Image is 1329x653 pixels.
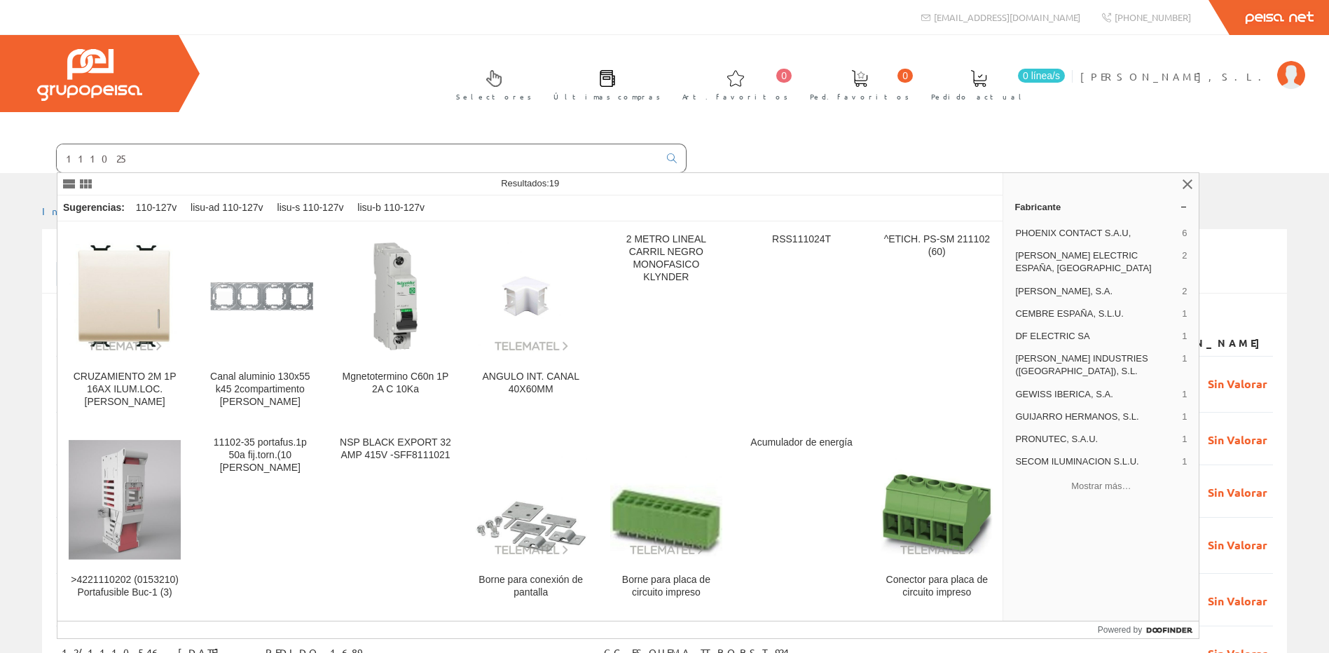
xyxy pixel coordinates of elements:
[339,240,451,352] img: Mgnetotermino C60n 1P 2A C 10Ka
[1015,433,1176,446] span: PRONUTEC, S.A.U.
[185,195,269,221] div: lisu-ad 110-127v
[1182,285,1187,298] span: 2
[610,444,722,556] img: Borne para placa de circuito impreso
[734,425,869,615] a: Acumulador de energía
[553,90,661,104] span: Últimas compras
[1015,411,1176,423] span: GUIJARRO HERMANOS, S.L.
[56,262,813,286] input: Introduzca parte o toda la referencia1, referencia2, número, fecha(dd/mm/yy) o rango de fechas(dd...
[610,233,722,284] div: 2 METRO LINEAL CARRIL NEGRO MONOFASICO KLYNDER
[745,233,858,246] div: RSS111024T
[1182,411,1187,423] span: 1
[1098,621,1199,638] a: Powered by
[1003,195,1199,218] a: Fabricante
[57,222,192,425] a: CRUZAMIENTO 2M 1P 16AX ILUM.LOC.MARFIL CRUZAMIENTO 2M 1P 16AX ILUM.LOC.[PERSON_NAME]
[599,222,734,425] a: 2 METRO LINEAL CARRIL NEGRO MONOFASICO KLYNDER
[193,222,327,425] a: Canal aluminio 130x55 k45 2compartimento simon Canal aluminio 130x55 k45 2compartimento [PERSON_N...
[869,425,1004,615] a: Conector para placa de circuito impreso Conector para placa de circuito impreso
[204,437,316,474] div: 11102-35 portafus.1p 50a fij.torn.(10 [PERSON_NAME]
[1208,427,1267,451] span: Sin Valorar
[1182,388,1187,401] span: 1
[193,425,327,615] a: 11102-35 portafus.1p 50a fij.torn.(10 [PERSON_NAME]
[1182,455,1187,468] span: 1
[881,574,993,599] div: Conector para placa de circuito impreso
[1115,11,1191,23] span: [PHONE_NUMBER]
[610,574,722,599] div: Borne para placa de circuito impreso
[869,222,1004,425] a: ^ETICH. PS-SM 211102 (60)
[549,178,559,188] span: 19
[352,195,430,221] div: lisu-b 110-127v
[339,371,451,396] div: Mgnetotermino C60n 1P 2A C 10Ka
[897,69,913,83] span: 0
[42,205,102,217] a: Inicio
[204,270,316,322] img: Canal aluminio 130x55 k45 2compartimento simon
[328,222,462,425] a: Mgnetotermino C60n 1P 2A C 10Ka Mgnetotermino C60n 1P 2A C 10Ka
[69,371,181,408] div: CRUZAMIENTO 2M 1P 16AX ILUM.LOC.[PERSON_NAME]
[130,195,182,221] div: 110-127v
[464,425,598,615] a: Borne para conexión de pantalla Borne para conexión de pantalla
[1015,330,1176,343] span: DF ELECTRIC SA
[539,58,668,109] a: Últimas compras
[56,306,1273,331] div: de 134
[56,331,172,356] th: Número
[1009,474,1193,497] button: Mostrar más…
[475,240,587,352] img: ANGULO INT. CANAL 40X60MM
[1015,249,1176,275] span: [PERSON_NAME] ELECTRIC ESPAÑA, [GEOGRAPHIC_DATA]
[37,49,142,101] img: Grupo Peisa
[1015,388,1176,401] span: GEWISS IBERICA, S.A.
[1182,352,1187,378] span: 1
[1182,330,1187,343] span: 1
[1015,227,1176,240] span: PHOENIX CONTACT S.A.U,
[1208,532,1267,556] span: Sin Valorar
[1080,69,1270,83] span: [PERSON_NAME], S.L.
[272,195,350,221] div: lisu-s 110-127v
[56,245,256,261] span: Listado mis albaranes
[204,371,316,408] div: Canal aluminio 130x55 k45 2compartimento [PERSON_NAME]
[501,178,559,188] span: Resultados:
[1015,455,1176,468] span: SECOM ILUMINACION S.L.U.
[456,90,532,104] span: Selectores
[475,444,587,556] img: Borne para conexión de pantalla
[328,425,462,615] a: NSP BLACK EXPORT 32 AMP 415V -SFF8111021
[1182,433,1187,446] span: 1
[1015,352,1176,378] span: [PERSON_NAME] INDUSTRIES ([GEOGRAPHIC_DATA]), S.L.
[1182,249,1187,275] span: 2
[1182,308,1187,320] span: 1
[1182,227,1187,240] span: 6
[57,425,192,615] a: >4221110202 (0153210) Portafusible Buc-1 (3) >4221110202 (0153210) Portafusible Buc-1 (3)
[745,437,858,449] div: Acumulador de energía
[1208,588,1267,612] span: Sin Valorar
[475,371,587,396] div: ANGULO INT. CANAL 40X60MM
[56,306,179,327] label: Mostrar
[1018,69,1065,83] span: 0 línea/s
[1015,285,1176,298] span: [PERSON_NAME], S.A.
[1208,479,1267,503] span: Sin Valorar
[69,574,181,599] div: >4221110202 (0153210) Portafusible Buc-1 (3)
[934,11,1080,23] span: [EMAIL_ADDRESS][DOMAIN_NAME]
[69,440,181,560] img: >4221110202 (0153210) Portafusible Buc-1 (3)
[464,222,598,425] a: ANGULO INT. CANAL 40X60MM ANGULO INT. CANAL 40X60MM
[599,425,734,615] a: Borne para placa de circuito impreso Borne para placa de circuito impreso
[339,437,451,462] div: NSP BLACK EXPORT 32 AMP 415V -SFF8111021
[931,90,1026,104] span: Pedido actual
[810,90,909,104] span: Ped. favoritos
[881,233,993,259] div: ^ETICH. PS-SM 211102 (60)
[475,574,587,599] div: Borne para conexión de pantalla
[57,144,659,172] input: Buscar ...
[1015,308,1176,320] span: CEMBRE ESPAÑA, S.L.U.
[1208,371,1267,394] span: Sin Valorar
[1098,624,1142,636] span: Powered by
[57,198,128,218] div: Sugerencias:
[776,69,792,83] span: 0
[734,222,869,425] a: RSS111024T
[682,90,788,104] span: Art. favoritos
[69,240,181,352] img: CRUZAMIENTO 2M 1P 16AX ILUM.LOC.MARFIL
[442,58,539,109] a: Selectores
[1080,58,1305,71] a: [PERSON_NAME], S.L.
[881,444,993,556] img: Conector para placa de circuito impreso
